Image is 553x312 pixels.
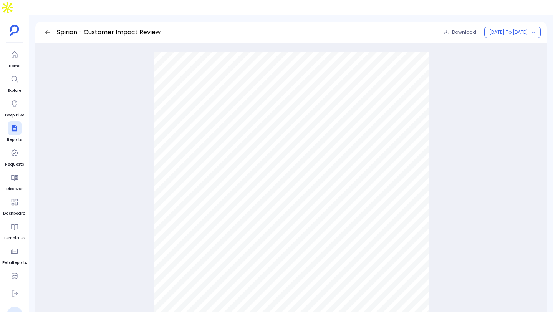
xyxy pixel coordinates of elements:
span: Discover [6,186,23,192]
button: Download [439,27,481,38]
span: [DATE]–[DATE] [187,254,244,261]
span: Review Metrics — [187,194,330,210]
span: Spirion - Customer Impact Review [57,28,161,37]
span: Deep Dive [5,112,24,118]
span: Spirion [187,218,245,235]
a: Explore [8,72,22,94]
span: Requests [5,161,24,168]
span: Explore [8,88,22,94]
span: Templates [3,235,25,241]
img: petavue logo [10,25,19,36]
a: Discover [6,171,23,192]
a: Templates [3,220,25,241]
a: Home [8,48,22,69]
a: PetaReports [2,244,27,266]
a: Reports [7,121,22,143]
span: Home [8,63,22,69]
span: Download [452,29,476,35]
span: Dashboard [3,211,26,217]
a: Requests [5,146,24,168]
a: Deep Dive [5,97,24,118]
span: Customer Impact [187,169,334,185]
a: Data Hub [5,269,24,290]
span: [DATE] to [DATE] [489,29,528,35]
span: PetaReports [2,260,27,266]
button: [DATE] to [DATE] [484,27,541,38]
span: Reports [7,137,22,143]
a: Dashboard [3,195,26,217]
